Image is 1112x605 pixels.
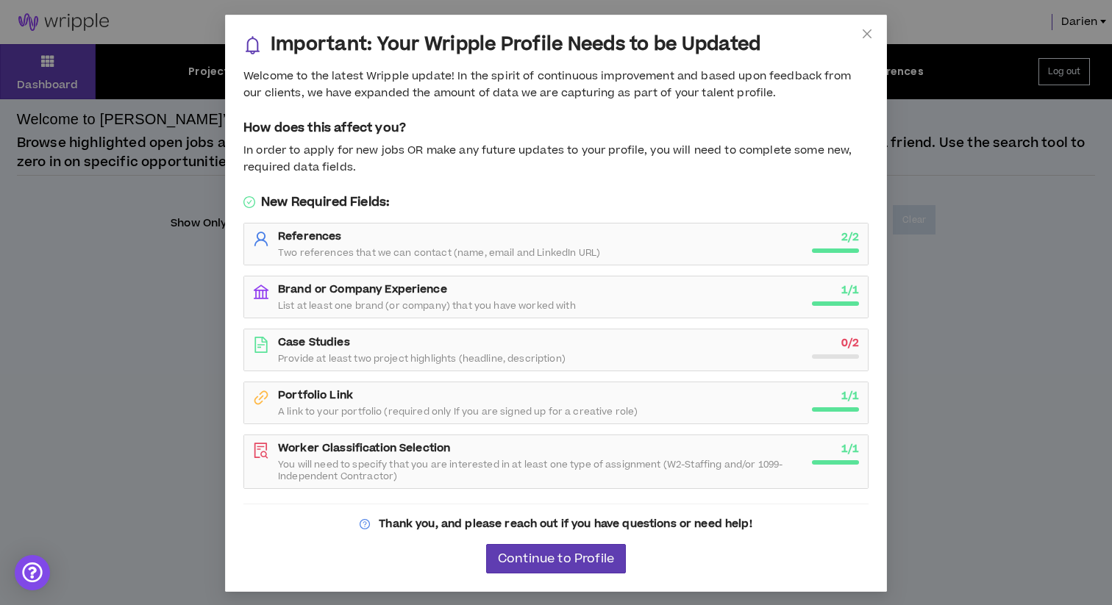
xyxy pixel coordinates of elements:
[278,406,638,418] span: A link to your portfolio (required only If you are signed up for a creative role)
[243,68,869,101] div: Welcome to the latest Wripple update! In the spirit of continuous improvement and based upon feed...
[360,519,370,529] span: question-circle
[278,300,576,312] span: List at least one brand (or company) that you have worked with
[253,231,269,247] span: user
[15,555,50,590] div: Open Intercom Messenger
[486,544,626,573] button: Continue to Profile
[253,443,269,459] span: file-search
[841,441,859,457] strong: 1 / 1
[253,337,269,353] span: file-text
[243,196,255,208] span: check-circle
[841,388,859,404] strong: 1 / 1
[278,353,566,365] span: Provide at least two project highlights (headline, description)
[278,247,600,259] span: Two references that we can contact (name, email and LinkedIn URL)
[253,284,269,300] span: bank
[278,387,353,403] strong: Portfolio Link
[861,28,873,40] span: close
[278,459,803,482] span: You will need to specify that you are interested in at least one type of assignment (W2-Staffing ...
[278,440,450,456] strong: Worker Classification Selection
[243,143,869,176] div: In order to apply for new jobs OR make any future updates to your profile, you will need to compl...
[278,334,350,350] strong: Case Studies
[841,282,859,298] strong: 1 / 1
[841,335,859,351] strong: 0 / 2
[243,119,869,137] h5: How does this affect you?
[278,229,341,244] strong: References
[271,33,760,57] h3: Important: Your Wripple Profile Needs to be Updated
[253,390,269,406] span: link
[379,516,752,531] strong: Thank you, and please reach out if you have questions or need help!
[243,193,869,211] h5: New Required Fields:
[847,15,887,54] button: Close
[841,229,859,245] strong: 2 / 2
[243,36,262,54] span: bell
[278,282,447,297] strong: Brand or Company Experience
[498,552,614,566] span: Continue to Profile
